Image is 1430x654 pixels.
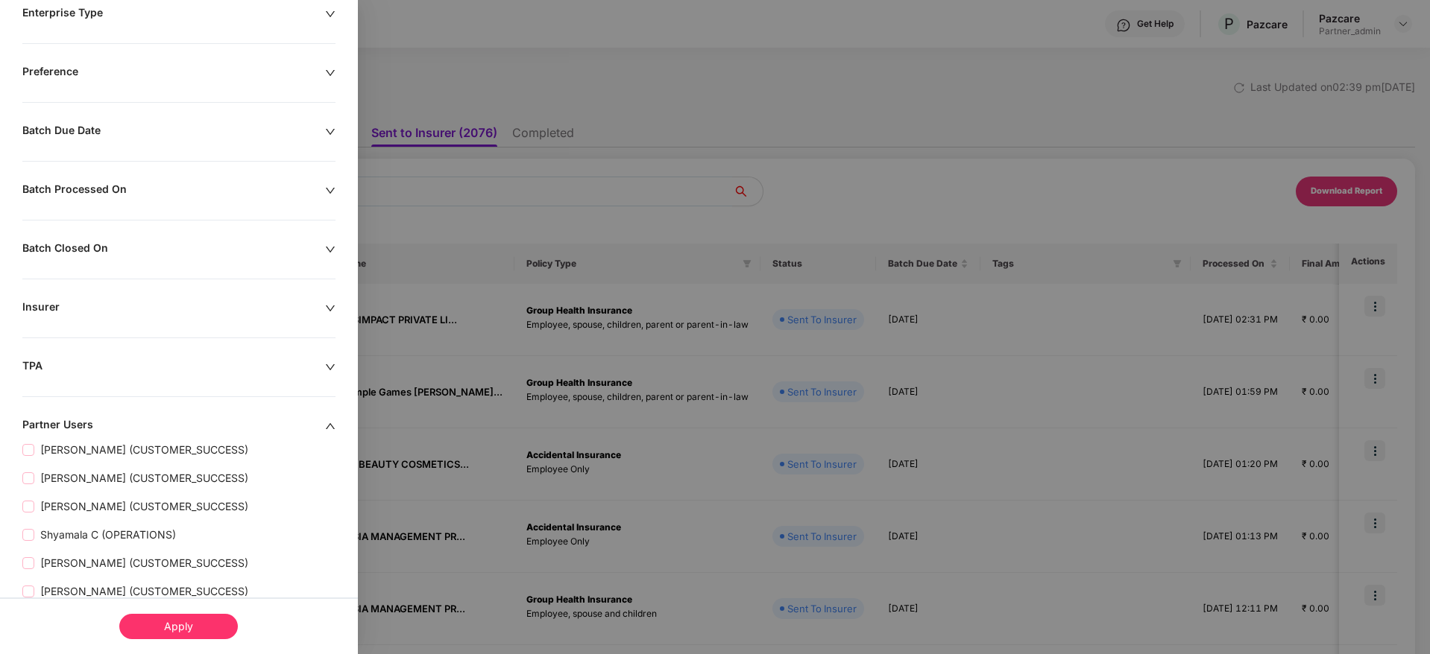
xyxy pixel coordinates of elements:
span: down [325,362,336,372]
span: [PERSON_NAME] (CUSTOMER_SUCCESS) [34,583,254,600]
span: up [325,421,336,431]
div: Partner Users [22,418,325,434]
div: Enterprise Type [22,6,325,22]
span: down [325,303,336,314]
span: [PERSON_NAME] (CUSTOMER_SUCCESS) [34,498,254,515]
div: Insurer [22,300,325,317]
div: Batch Processed On [22,182,325,199]
span: down [325,185,336,196]
span: down [325,68,336,78]
span: Shyamala C (OPERATIONS) [34,527,182,543]
div: Preference [22,65,325,81]
span: down [325,127,336,137]
span: down [325,244,336,255]
span: [PERSON_NAME] (CUSTOMER_SUCCESS) [34,442,254,458]
div: Apply [119,614,238,639]
span: [PERSON_NAME] (CUSTOMER_SUCCESS) [34,555,254,571]
div: Batch Due Date [22,124,325,140]
div: Batch Closed On [22,241,325,258]
span: [PERSON_NAME] (CUSTOMER_SUCCESS) [34,470,254,486]
span: down [325,9,336,19]
div: TPA [22,359,325,375]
